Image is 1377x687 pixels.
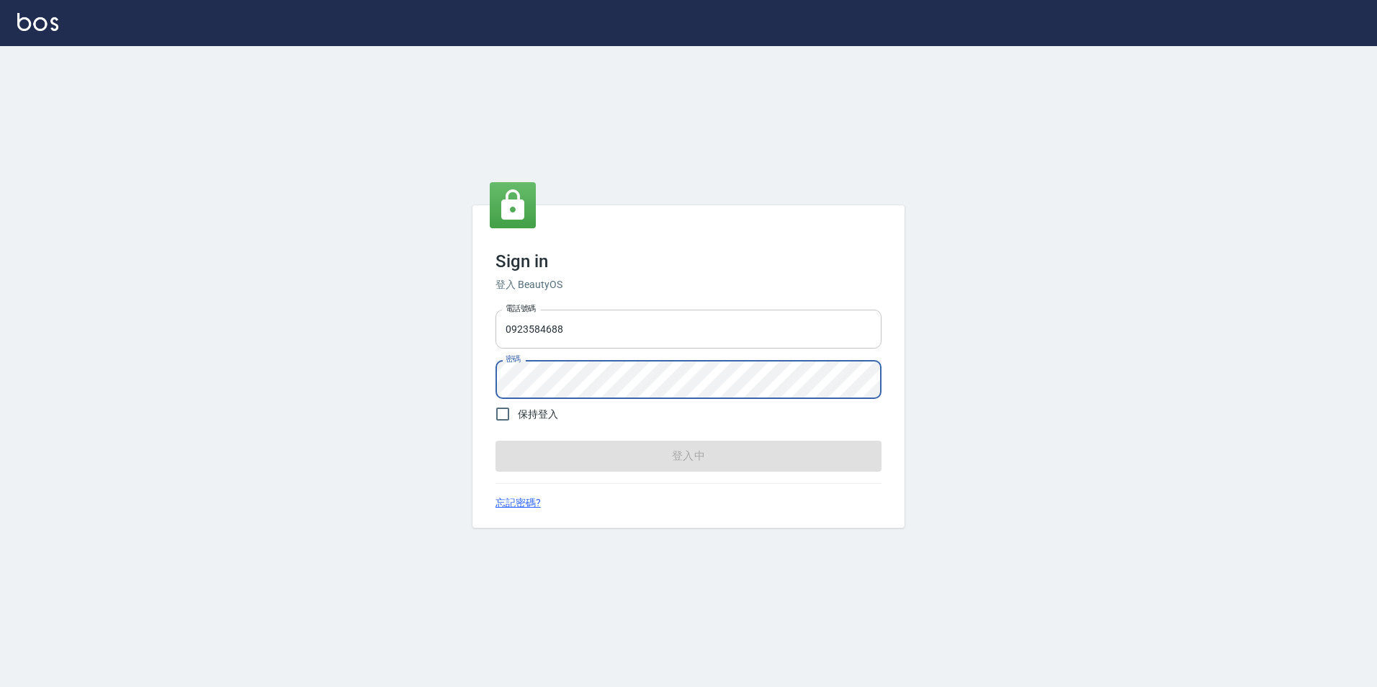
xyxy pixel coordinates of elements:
label: 密碼 [506,354,521,364]
h6: 登入 BeautyOS [495,277,882,292]
a: 忘記密碼? [495,495,541,511]
h3: Sign in [495,251,882,271]
img: Logo [17,13,58,31]
label: 電話號碼 [506,303,536,314]
span: 保持登入 [518,407,558,422]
